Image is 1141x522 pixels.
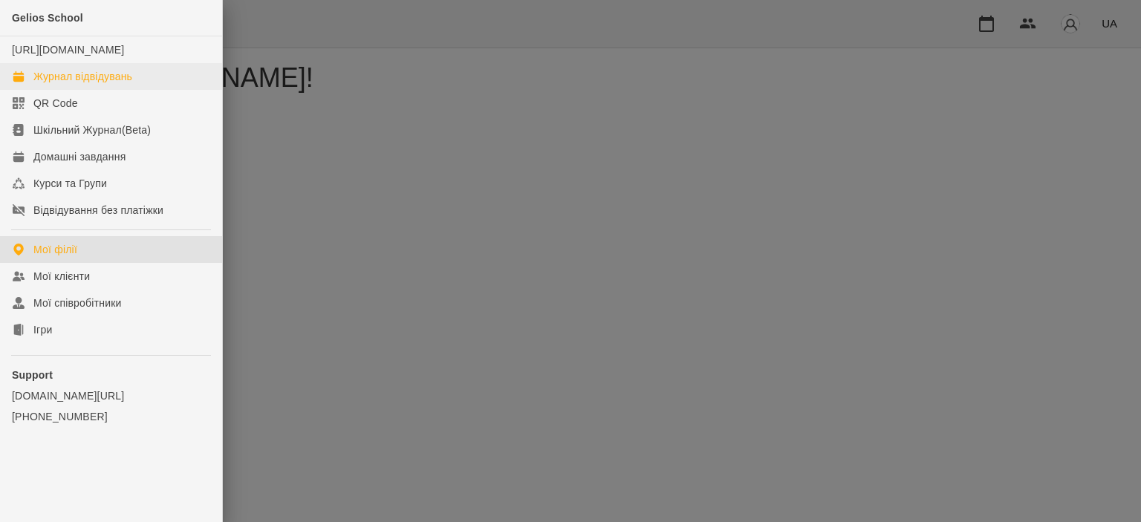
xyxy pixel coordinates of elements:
div: Мої клієнти [33,269,90,284]
div: Домашні завдання [33,149,126,164]
a: [URL][DOMAIN_NAME] [12,44,124,56]
p: Support [12,368,210,382]
div: Мої філії [33,242,77,257]
a: [PHONE_NUMBER] [12,409,210,424]
div: Відвідування без платіжки [33,203,163,218]
div: Курси та Групи [33,176,107,191]
div: Шкільний Журнал(Beta) [33,123,151,137]
a: [DOMAIN_NAME][URL] [12,388,210,403]
div: Мої співробітники [33,296,122,310]
div: Журнал відвідувань [33,69,132,84]
span: Gelios School [12,12,83,24]
div: Ігри [33,322,52,337]
div: QR Code [33,96,78,111]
